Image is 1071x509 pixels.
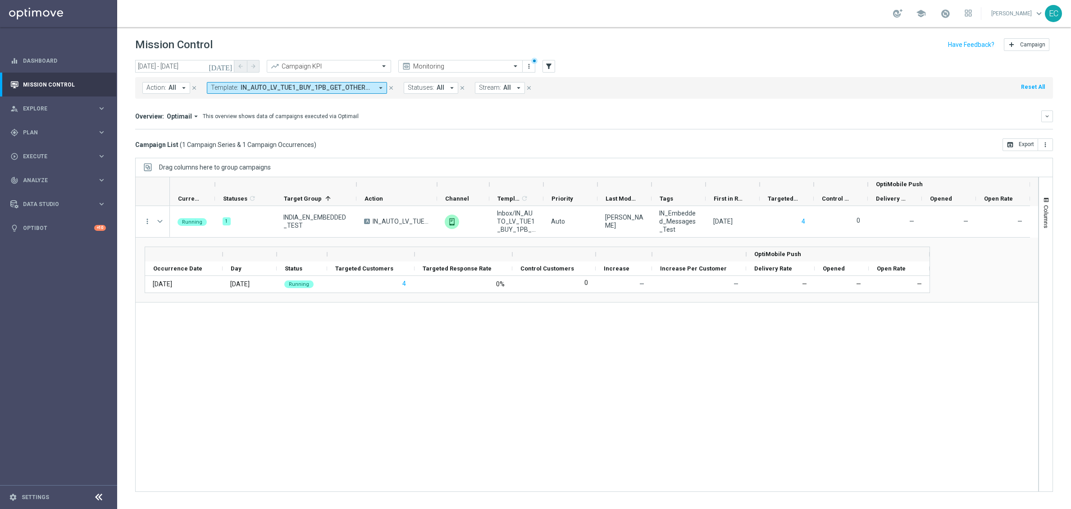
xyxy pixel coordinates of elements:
img: Embedded Messaging [445,215,459,229]
button: filter_alt [542,60,555,73]
button: play_circle_outline Execute keyboard_arrow_right [10,153,106,160]
span: school [916,9,926,18]
span: Explore [23,106,97,111]
span: Open Rate = Opened / Delivered [1017,218,1022,225]
input: Select date range [135,60,234,73]
button: arrow_back [234,60,247,73]
a: Settings [22,495,49,500]
span: Current Status [178,195,200,202]
h1: Mission Control [135,38,213,51]
i: track_changes [10,176,18,184]
div: +10 [94,225,106,231]
span: OptiMobile Push [876,181,923,188]
span: — [639,280,644,288]
button: Reset All [1020,82,1046,92]
button: 4 [401,278,407,289]
span: Action: [146,84,166,92]
span: Targeted Response Rate [423,265,492,272]
div: 21 Aug 2025, Thursday [713,217,733,225]
button: more_vert [524,61,533,72]
span: Inbox/IN_AUTO_LV_TUE1_BUY_1PB_GET_OTHER_HALF_PRICE [497,209,536,234]
button: close [458,83,466,93]
span: Action [365,195,383,202]
span: Drag columns here to group campaigns [159,164,271,171]
i: keyboard_arrow_right [97,200,106,208]
span: IN_AUTO_LV_TUE1_BUY_1PB_GET_OTHER_HALF_PRICE [373,217,429,225]
i: filter_alt [545,62,553,70]
i: add [1008,41,1015,48]
span: Template: [211,84,238,92]
button: more_vert [1038,138,1053,151]
div: Data Studio [10,200,97,208]
i: arrow_drop_down [515,84,523,92]
i: gps_fixed [10,128,18,137]
button: Data Studio keyboard_arrow_right [10,201,106,208]
div: 0% [496,280,505,288]
span: Target Group [284,195,322,202]
span: keyboard_arrow_down [1034,9,1044,18]
span: — [734,280,738,288]
div: Explore [10,105,97,113]
button: [DATE] [207,60,234,73]
i: [DATE] [209,62,233,70]
i: trending_up [270,62,279,71]
span: Occurrence Date [153,265,202,272]
div: — [869,276,930,292]
div: track_changes Analyze keyboard_arrow_right [10,177,106,184]
span: Opened [930,195,952,202]
span: Open Rate [984,195,1013,202]
input: Have Feedback? [948,41,994,48]
button: 4 [801,216,806,227]
span: Plan [23,130,97,135]
i: arrow_back [237,63,244,69]
span: Calculate column [247,193,256,203]
button: Mission Control [10,81,106,88]
span: Running [289,281,309,287]
button: Optimail arrow_drop_down [164,112,203,120]
span: Tags [660,195,673,202]
i: keyboard_arrow_down [1044,113,1050,119]
span: Delivery Rate = Delivered / Sent [909,218,914,225]
i: close [459,85,465,91]
i: arrow_drop_down [180,84,188,92]
span: Status [285,265,302,272]
span: Delivery Rate [876,195,907,202]
button: more_vert [143,217,151,225]
a: [PERSON_NAME]keyboard_arrow_down [990,7,1045,20]
i: settings [9,493,17,501]
button: close [525,83,533,93]
span: Columns [1043,205,1050,228]
i: arrow_drop_down [448,84,456,92]
a: Mission Control [23,73,106,96]
span: Priority [551,195,573,202]
div: — [746,276,815,292]
span: Execute [23,154,97,159]
span: OptiMobile Push [754,251,801,257]
span: Running [182,219,202,225]
i: keyboard_arrow_right [97,176,106,184]
button: lightbulb Optibot +10 [10,225,106,232]
span: Templates [497,195,520,202]
ng-select: Monitoring [398,60,523,73]
div: Dashboard [10,49,106,73]
i: arrow_drop_down [192,112,200,120]
div: Plan [10,128,97,137]
span: Day [231,265,242,272]
span: Control Customers [822,195,852,202]
span: Stream: [479,84,501,92]
button: keyboard_arrow_down [1041,110,1053,122]
div: 1 [223,217,231,225]
span: ( [180,141,182,149]
div: This overview shows data of campaigns executed via Optimail [203,112,359,120]
span: Last Modified By [606,195,636,202]
span: Increase Per Customer [660,265,727,272]
button: gps_fixed Plan keyboard_arrow_right [10,129,106,136]
colored-tag: Running [284,280,314,288]
colored-tag: Running [178,217,207,226]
